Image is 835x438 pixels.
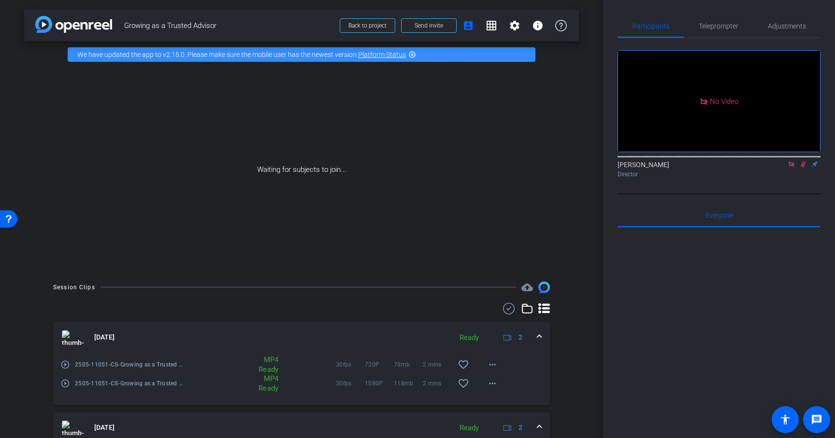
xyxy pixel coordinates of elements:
[486,20,497,31] mat-icon: grid_on
[348,22,387,29] span: Back to project
[509,20,520,31] mat-icon: settings
[538,282,550,293] img: Session clips
[68,47,535,62] div: We have updated the app to v2.15.0. Please make sure the mobile user has the newest version.
[94,332,115,342] span: [DATE]
[60,360,70,369] mat-icon: play_circle_outline
[423,360,452,369] span: 2 mins
[35,16,112,33] img: app-logo
[365,360,394,369] span: 720P
[336,379,365,388] span: 30fps
[618,170,821,179] div: Director
[768,23,806,29] span: Adjustments
[705,212,733,219] span: Everyone
[94,423,115,433] span: [DATE]
[518,332,522,342] span: 2
[518,423,522,433] span: 2
[124,16,334,35] span: Growing as a Trusted Advisor
[24,68,579,272] div: Waiting for subjects to join...
[53,353,550,405] div: thumb-nail[DATE]Ready2
[401,18,457,33] button: Send invite
[53,283,95,292] div: Session Clips
[487,359,498,370] mat-icon: more_horiz
[455,423,484,434] div: Ready
[710,97,738,105] span: No Video
[521,282,533,293] span: Destinations for your clips
[532,20,544,31] mat-icon: info
[521,282,533,293] mat-icon: cloud_upload
[365,379,394,388] span: 1080P
[779,414,791,425] mat-icon: accessibility
[75,379,186,388] span: 2505-11051-CS-Growing as a Trusted Advis-Growing as a Trusted Advisor-[PERSON_NAME]-2025-09-30-11...
[238,355,283,374] div: MP4 Ready
[53,322,550,353] mat-expansion-panel-header: thumb-nail[DATE]Ready2
[394,360,423,369] span: 78mb
[462,20,474,31] mat-icon: account_box
[811,414,822,425] mat-icon: message
[415,22,443,29] span: Send invite
[487,378,498,389] mat-icon: more_horiz
[62,330,84,345] img: thumb-nail
[62,421,84,435] img: thumb-nail
[394,379,423,388] span: 118mb
[75,360,186,369] span: 2505-11051-CS-Growing as a Trusted Advis-Growing as a Trusted Advisor-[PERSON_NAME]-2025-09-30-11...
[618,160,821,179] div: [PERSON_NAME]
[340,18,395,33] button: Back to project
[455,332,484,343] div: Ready
[336,360,365,369] span: 30fps
[458,378,469,389] mat-icon: favorite_border
[423,379,452,388] span: 2 mins
[358,51,406,58] a: Platform Status
[238,374,283,393] div: MP4 Ready
[408,51,416,58] mat-icon: highlight_off
[458,359,469,370] mat-icon: favorite_border
[60,379,70,388] mat-icon: play_circle_outline
[699,23,738,29] span: Teleprompter
[633,23,669,29] span: Participants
